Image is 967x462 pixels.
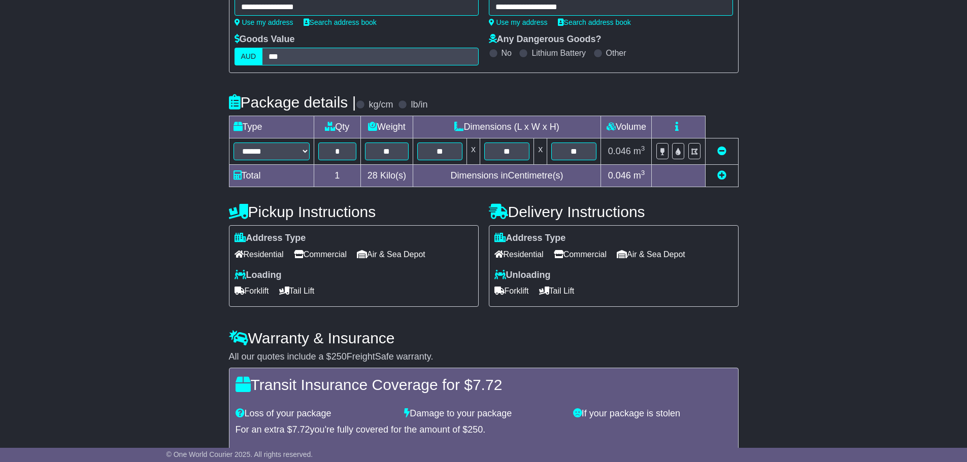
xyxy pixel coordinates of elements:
td: 1 [314,165,361,187]
div: For an extra $ you're fully covered for the amount of $ . [236,424,732,436]
td: Qty [314,116,361,138]
label: Other [606,48,626,58]
a: Search address book [304,18,377,26]
td: Kilo(s) [361,165,413,187]
span: 0.046 [608,146,631,156]
label: Goods Value [235,34,295,45]
span: 250 [468,424,483,435]
td: Weight [361,116,413,138]
label: Any Dangerous Goods? [489,34,602,45]
span: Tail Lift [279,283,315,299]
label: Address Type [235,233,306,244]
td: x [534,138,547,165]
label: Loading [235,270,282,281]
label: Address Type [494,233,566,244]
h4: Delivery Instructions [489,203,739,220]
span: Forklift [235,283,269,299]
a: Search address book [558,18,631,26]
span: © One World Courier 2025. All rights reserved. [166,450,313,458]
span: m [633,170,645,181]
div: All our quotes include a $ FreightSafe warranty. [229,351,739,363]
span: 7.72 [292,424,310,435]
label: Unloading [494,270,551,281]
td: x [466,138,480,165]
span: 250 [331,351,347,362]
label: kg/cm [369,99,393,111]
div: If your package is stolen [568,408,737,419]
div: Damage to your package [399,408,568,419]
span: Tail Lift [539,283,575,299]
sup: 3 [641,169,645,176]
a: Remove this item [717,146,726,156]
a: Use my address [235,18,293,26]
h4: Transit Insurance Coverage for $ [236,376,732,393]
span: Forklift [494,283,529,299]
label: lb/in [411,99,427,111]
label: Lithium Battery [531,48,586,58]
td: Dimensions in Centimetre(s) [413,165,601,187]
span: 28 [368,170,378,181]
span: 7.72 [473,376,502,393]
h4: Warranty & Insurance [229,330,739,346]
span: Air & Sea Depot [617,246,685,262]
sup: 3 [641,145,645,152]
span: 0.046 [608,170,631,181]
span: Residential [494,246,544,262]
span: Commercial [294,246,347,262]
a: Use my address [489,18,548,26]
td: Total [229,165,314,187]
h4: Package details | [229,94,356,111]
td: Dimensions (L x W x H) [413,116,601,138]
h4: Pickup Instructions [229,203,479,220]
a: Add new item [717,170,726,181]
label: No [502,48,512,58]
td: Type [229,116,314,138]
span: Commercial [554,246,607,262]
span: m [633,146,645,156]
span: Air & Sea Depot [357,246,425,262]
label: AUD [235,48,263,65]
td: Volume [601,116,652,138]
span: Residential [235,246,284,262]
div: Loss of your package [230,408,399,419]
